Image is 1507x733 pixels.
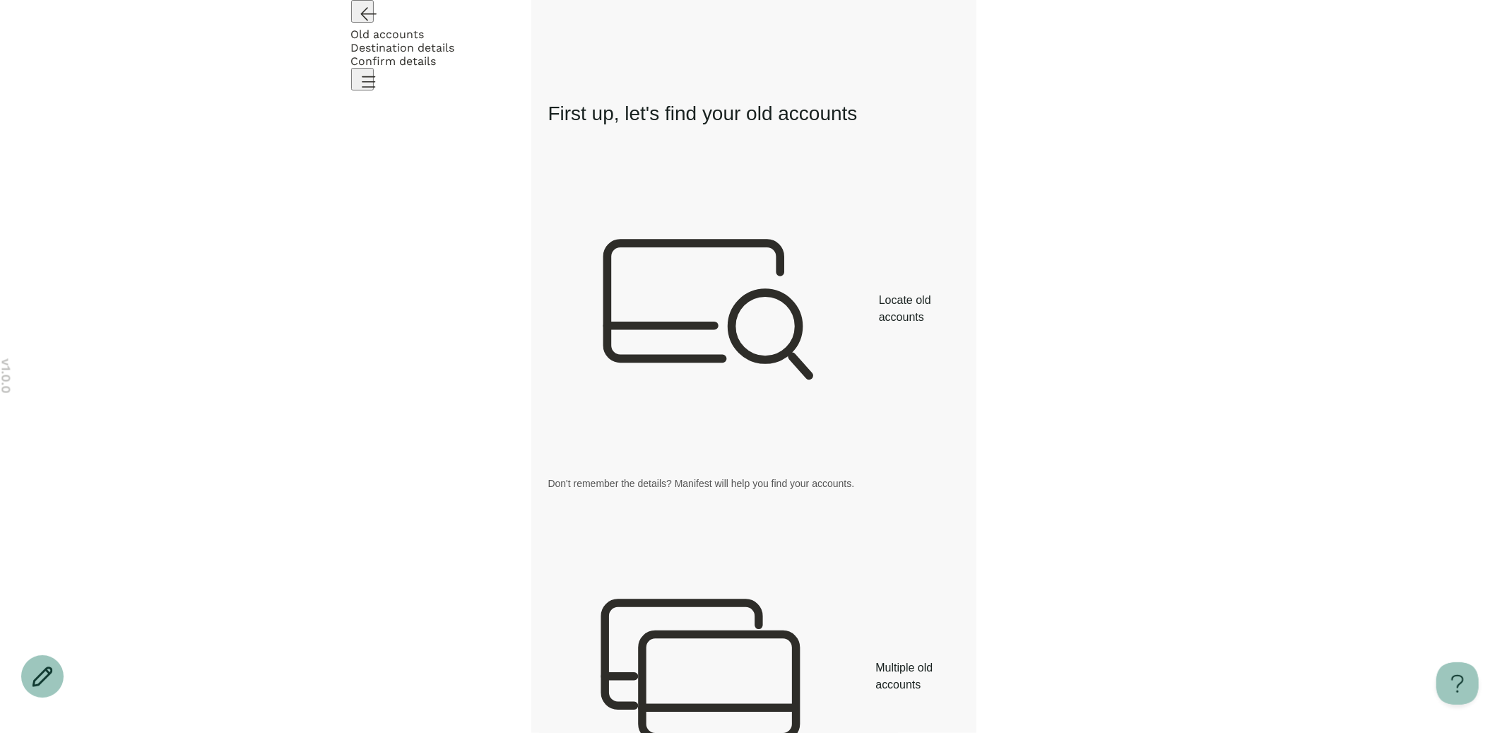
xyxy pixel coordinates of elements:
button: Open menu [351,68,374,90]
h3: Locate old accounts [879,292,959,326]
h1: First up, let's find your old accounts [548,100,959,128]
h3: Multiple old accounts [875,659,959,693]
span: Confirm details [351,54,437,68]
iframe: Toggle Customer Support [1436,662,1479,705]
p: Don't remember the details? Manifest will help you find your accounts. [548,476,959,491]
span: Old accounts [351,28,425,41]
span: Destination details [351,41,455,54]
